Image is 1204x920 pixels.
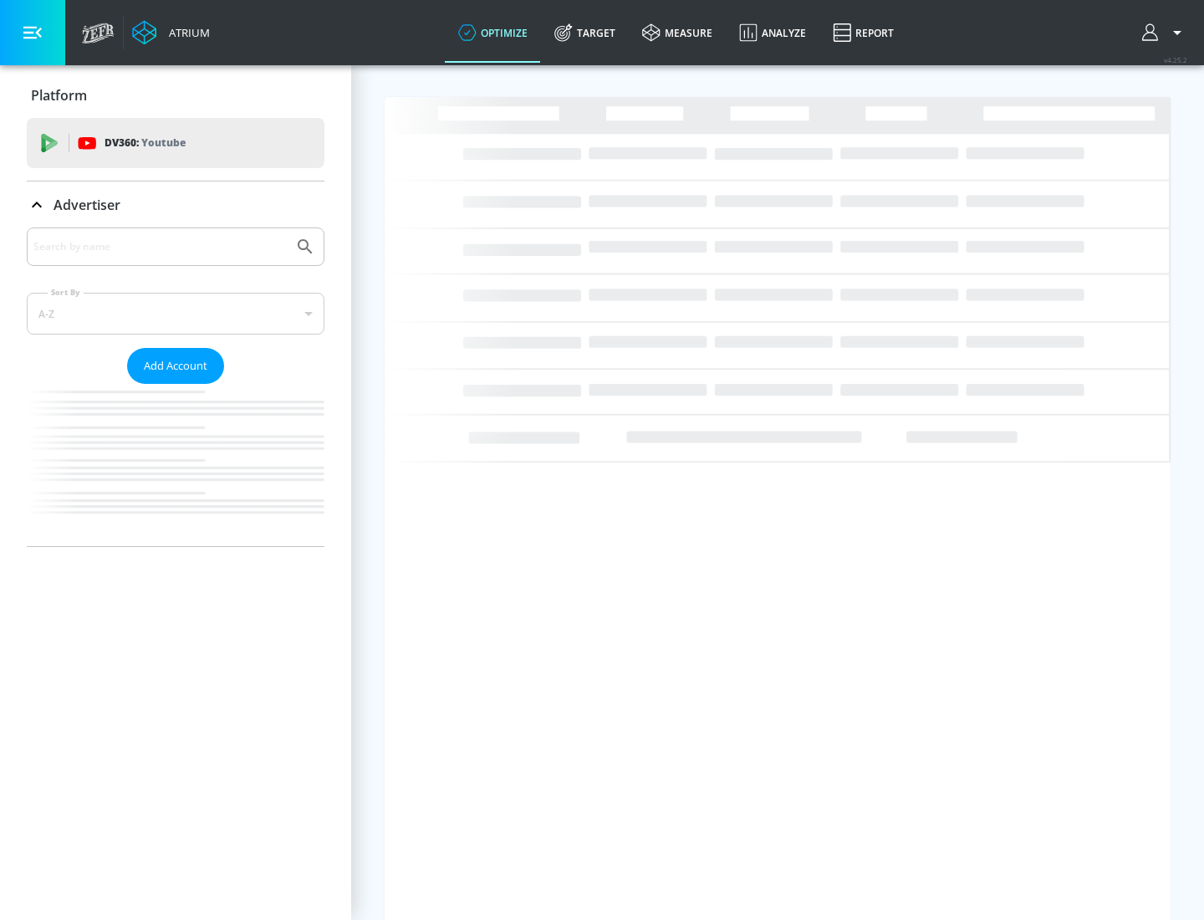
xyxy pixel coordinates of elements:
button: Add Account [127,348,224,384]
span: Add Account [144,356,207,376]
div: Atrium [162,25,210,40]
label: Sort By [48,287,84,298]
p: Advertiser [54,196,120,214]
p: Youtube [141,134,186,151]
nav: list of Advertiser [27,384,324,546]
div: A-Z [27,293,324,335]
input: Search by name [33,236,287,258]
span: v 4.25.2 [1164,55,1187,64]
p: DV360: [105,134,186,152]
a: optimize [445,3,541,63]
a: Report [819,3,907,63]
div: Platform [27,72,324,119]
div: Advertiser [27,227,324,546]
a: Analyze [726,3,819,63]
a: Target [541,3,629,63]
p: Platform [31,86,87,105]
a: measure [629,3,726,63]
a: Atrium [132,20,210,45]
div: DV360: Youtube [27,118,324,168]
div: Advertiser [27,181,324,228]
